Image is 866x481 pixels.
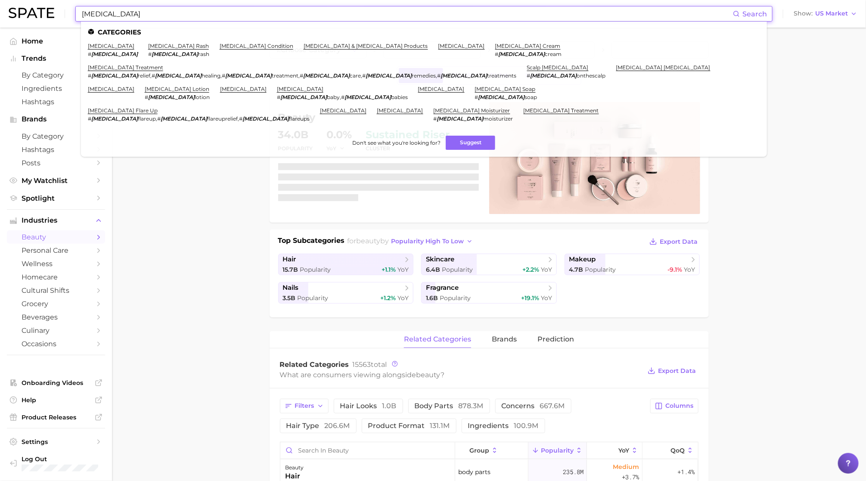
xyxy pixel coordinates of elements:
em: [MEDICAL_DATA] [478,94,525,100]
span: Onboarding Videos [22,379,90,387]
span: wellness [22,260,90,268]
span: # [434,115,437,122]
span: flareuprelief [207,115,238,122]
em: [MEDICAL_DATA] [499,51,545,57]
span: Posts [22,159,90,167]
span: Settings [22,438,90,446]
span: by Category [22,71,90,79]
span: Prediction [537,335,574,343]
a: by Category [7,130,105,143]
div: , , [88,115,310,122]
a: [MEDICAL_DATA] & [MEDICAL_DATA] products [304,43,428,49]
span: 878.3m [459,402,484,410]
span: lotion [195,94,210,100]
span: QoQ [670,447,685,454]
span: YoY [541,294,552,302]
span: onthescalp [577,72,606,79]
span: -9.1% [667,266,682,273]
span: YoY [618,447,629,454]
span: for by [347,237,475,245]
span: babies [391,94,408,100]
a: Spotlight [7,192,105,205]
span: Filters [295,402,314,410]
span: Don't see what you're looking for? [352,140,441,146]
span: Show [794,11,813,16]
em: [MEDICAL_DATA] [366,72,412,79]
a: [MEDICAL_DATA] [320,107,366,114]
span: Export Data [658,367,696,375]
button: group [455,442,528,459]
span: remedies [412,72,436,79]
input: Search here for a brand, industry, or ingredient [81,6,733,21]
span: rash [198,51,209,57]
span: hair looks [340,403,397,410]
span: relief [138,72,150,79]
span: brands [492,335,517,343]
a: makeup4.7b Popularity-9.1% YoY [565,254,700,275]
a: Log out. Currently logged in with e-mail addison@spate.nyc. [7,453,105,475]
span: # [527,72,531,79]
img: SPATE [9,8,54,18]
a: [MEDICAL_DATA] cream [495,43,561,49]
span: # [88,72,91,79]
span: Popularity [585,266,616,273]
span: concerns [502,403,565,410]
span: by Category [22,132,90,140]
div: , , , , , [88,72,517,79]
em: [MEDICAL_DATA] [91,51,138,57]
a: skincare6.4b Popularity+2.2% YoY [421,254,557,275]
span: baby [327,94,340,100]
span: Hashtags [22,98,90,106]
button: Industries [7,214,105,227]
span: 206.6m [325,422,350,430]
a: [MEDICAL_DATA] [88,86,134,92]
span: Export Data [660,238,698,245]
a: [MEDICAL_DATA] [377,107,423,114]
span: beauty [356,237,380,245]
a: [MEDICAL_DATA] [438,43,485,49]
span: 4.7b [569,266,584,273]
span: 15.7b [283,266,298,273]
h1: Top Subcategories [278,236,345,248]
span: grocery [22,300,90,308]
a: culinary [7,324,105,337]
span: product format [368,422,450,429]
span: 131.1m [430,422,450,430]
span: Product Releases [22,413,90,421]
a: scalp [MEDICAL_DATA] [527,64,589,71]
span: Hashtags [22,146,90,154]
a: fragrance1.6b Popularity+19.1% YoY [421,282,557,304]
span: Related Categories [280,360,349,369]
span: Popularity [541,447,574,454]
span: cream [545,51,562,57]
a: wellness [7,257,105,270]
span: +1.4% [677,467,695,477]
span: Popularity [300,266,331,273]
span: hair [283,255,296,264]
span: beauty [416,371,441,379]
span: care [350,72,361,79]
span: 235.8m [563,467,584,477]
a: Hashtags [7,95,105,109]
span: moisturizer [484,115,513,122]
span: Medium [613,462,639,472]
span: +2.2% [522,266,539,273]
em: [MEDICAL_DATA] [441,72,487,79]
a: Product Releases [7,411,105,424]
span: # [300,72,303,79]
button: YoY [587,442,643,459]
span: body parts [458,467,490,477]
span: 1.6b [426,294,438,302]
span: +1.2% [380,294,396,302]
span: healing [202,72,220,79]
a: [MEDICAL_DATA] treatment [88,64,163,71]
em: [MEDICAL_DATA] [155,72,202,79]
span: 100.9m [514,422,539,430]
span: # [362,72,366,79]
span: YoY [684,266,695,273]
span: # [475,94,478,100]
em: [MEDICAL_DATA] [303,72,350,79]
em: [MEDICAL_DATA] [148,94,195,100]
span: Help [22,396,90,404]
span: # [277,94,280,100]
